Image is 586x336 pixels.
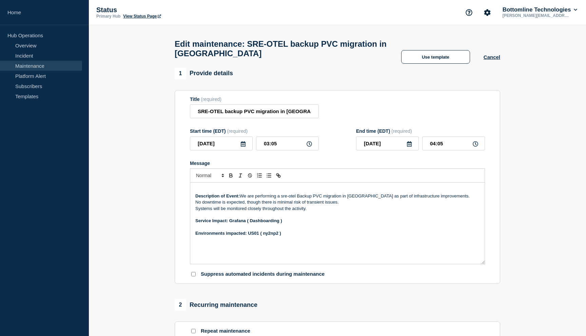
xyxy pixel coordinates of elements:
span: (required) [201,97,221,102]
input: YYYY-MM-DD [356,136,419,150]
p: [PERSON_NAME][EMAIL_ADDRESS][DOMAIN_NAME] [501,13,572,18]
div: Message [190,183,485,264]
button: Account settings [480,5,494,20]
input: Repeat maintenance [191,329,196,333]
span: 2 [175,299,186,311]
p: Primary Hub [96,14,120,19]
span: (required) [227,128,248,134]
p: Suppress automated incidents during maintenance [201,271,325,277]
div: Provide details [175,68,233,79]
button: Bottomline Technologies [501,6,579,13]
p: Status [96,6,232,14]
a: View Status Page [123,14,161,19]
h1: Edit maintenance: SRE-OTEL backup PVC migration in [GEOGRAPHIC_DATA] [175,39,388,58]
p: We are performing a sre-otel Backup PVC migration in [GEOGRAPHIC_DATA] as part of infrastructure ... [195,193,480,199]
div: End time (EDT) [356,128,485,134]
div: Start time (EDT) [190,128,319,134]
p: No downtime is expected, though there is minimal risk of transient issues. [195,199,480,205]
div: Recurring maintenance [175,299,257,311]
input: Suppress automated incidents during maintenance [191,272,196,276]
strong: Description of Event: [195,193,240,198]
button: Cancel [484,54,500,60]
div: Message [190,161,485,166]
button: Toggle ordered list [255,171,264,180]
button: Toggle link [274,171,283,180]
input: HH:MM [256,136,319,150]
span: (required) [391,128,412,134]
button: Toggle bulleted list [264,171,274,180]
button: Toggle italic text [236,171,245,180]
span: Font size [193,171,226,180]
input: YYYY-MM-DD [190,136,253,150]
p: Repeat maintenance [201,328,250,334]
input: Title [190,104,319,118]
button: Toggle strikethrough text [245,171,255,180]
div: Title [190,97,319,102]
button: Toggle bold text [226,171,236,180]
strong: Service Impact: Grafana ( Dashboarding ) [195,218,282,223]
input: HH:MM [422,136,485,150]
p: Systems will be monitored closely throughout the activity. [195,206,480,212]
button: Use template [401,50,470,64]
span: 1 [175,68,186,79]
button: Support [462,5,476,20]
strong: Environments impacted: US01 ( ny2np2 ) [195,231,281,236]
